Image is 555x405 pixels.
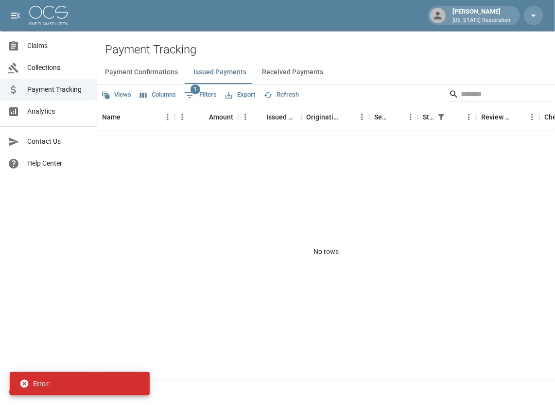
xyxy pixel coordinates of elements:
[186,61,254,84] button: Issued Payments
[97,103,175,131] div: Name
[97,61,555,84] div: dynamic tabs
[511,110,525,124] button: Sort
[191,84,200,94] span: 1
[462,110,476,124] button: Menu
[448,110,462,124] button: Sort
[97,61,186,84] button: Payment Confirmations
[29,6,68,25] img: ocs-logo-white-transparent.png
[19,375,50,392] div: Error:
[105,43,555,57] h2: Payment Tracking
[452,17,510,25] p: [US_STATE] Restoration
[449,7,514,24] div: [PERSON_NAME]
[27,158,89,169] span: Help Center
[175,110,190,124] button: Menu
[434,110,448,124] div: 1 active filter
[301,103,369,131] div: Originating From
[160,110,175,124] button: Menu
[238,110,253,124] button: Menu
[175,103,238,131] div: Amount
[355,110,369,124] button: Menu
[27,136,89,147] span: Contact Us
[97,131,555,372] div: No rows
[121,110,134,124] button: Sort
[27,63,89,73] span: Collections
[476,103,539,131] div: Review Status
[423,103,434,131] div: Status
[254,61,331,84] button: Received Payments
[449,86,553,104] div: Search
[261,87,301,102] button: Refresh
[27,106,89,117] span: Analytics
[238,103,301,131] div: Issued Date
[9,387,88,397] div: © 2025 One Claim Solution
[102,103,121,131] div: Name
[138,87,178,102] button: Select columns
[27,84,89,95] span: Payment Tracking
[390,110,403,124] button: Sort
[369,103,418,131] div: Sent To
[403,110,418,124] button: Menu
[306,103,341,131] div: Originating From
[481,103,511,131] div: Review Status
[223,87,258,102] button: Export
[195,110,209,124] button: Sort
[418,103,476,131] div: Status
[182,87,219,103] button: Show filters
[99,87,134,102] button: Views
[266,103,296,131] div: Issued Date
[253,110,266,124] button: Sort
[525,110,539,124] button: Menu
[27,41,89,51] span: Claims
[341,110,355,124] button: Sort
[6,6,25,25] button: open drawer
[374,103,390,131] div: Sent To
[209,103,233,131] div: Amount
[434,110,448,124] button: Show filters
